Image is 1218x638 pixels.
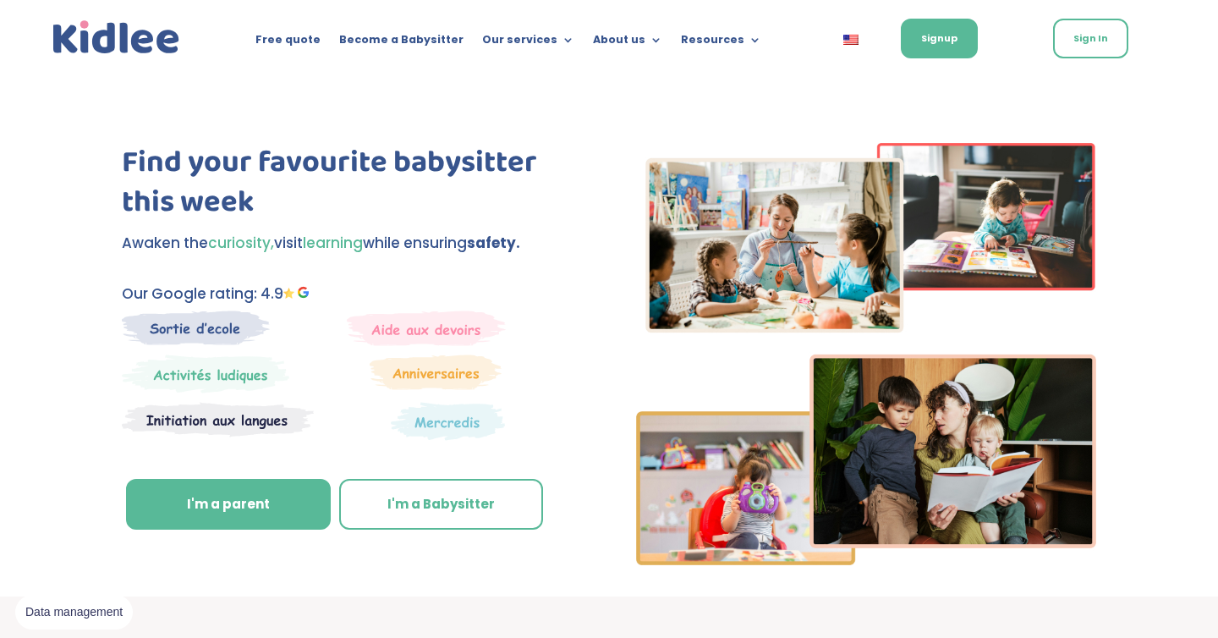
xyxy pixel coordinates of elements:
a: Become a Babysitter [339,34,464,52]
span: curiosity, [208,233,274,253]
img: School outing [122,311,270,345]
a: Free quote [255,34,321,52]
a: About us [593,34,662,52]
img: Imgs-2 [636,143,1096,565]
button: Data management [15,595,133,630]
span: learning [303,233,363,253]
strong: safety. [467,233,520,253]
a: Resources [681,34,761,52]
a: Our services [482,34,574,52]
h1: Find your favourite babysitter this week [122,143,582,231]
a: I'm a Babysitter [339,479,543,530]
a: I'm a parent [126,479,331,530]
p: Our Google rating: 4.9 [122,282,582,306]
img: logo_kidlee_blue [49,17,184,58]
a: Kidlee Logo [49,17,184,58]
img: Wednesday [122,355,289,393]
img: Thematics [391,402,505,441]
img: Birthday [370,355,502,390]
a: Sign In [1053,19,1128,58]
img: weekends [347,311,506,346]
img: English [843,35,859,45]
a: Signup [901,19,978,58]
span: Data management [25,605,123,620]
p: Awaken the visit while ensuring [122,231,582,256]
img: Thematic workshop [122,402,314,437]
